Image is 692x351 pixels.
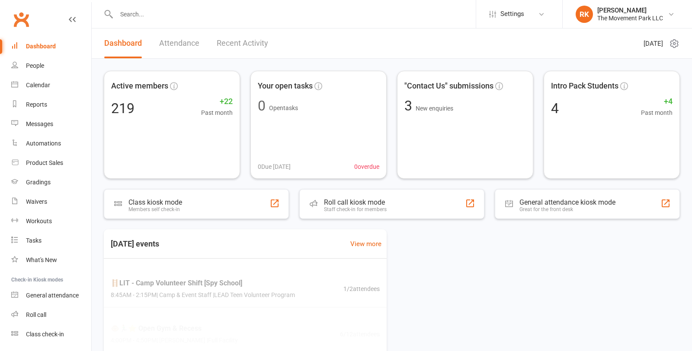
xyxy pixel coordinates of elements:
a: Clubworx [10,9,32,30]
span: +22 [201,95,233,108]
a: Product Sales [11,153,91,173]
span: 4:00PM - 4:50PM | [PERSON_NAME] | Full Facility [111,336,238,345]
div: 0 [258,99,266,113]
div: Product Sales [26,159,63,166]
span: Your open tasks [258,80,313,92]
a: Tasks [11,231,91,250]
span: Active members [111,80,168,92]
div: General attendance [26,292,79,299]
div: RK [576,6,593,23]
div: Great for the front desk [519,206,615,212]
div: Automations [26,140,61,147]
div: Messages [26,120,53,127]
span: 3 [404,98,416,114]
div: Roll call kiosk mode [324,198,387,206]
span: 🪜LIT - Camp Volunteer Shift [Spy School] [111,278,295,289]
span: Past month [641,108,673,117]
div: [PERSON_NAME] [597,6,663,14]
div: 4 [551,101,559,115]
a: General attendance kiosk mode [11,286,91,305]
a: Gradings [11,173,91,192]
a: Dashboard [104,28,142,58]
span: 0 Due [DATE] [258,162,291,171]
div: Staff check-in for members [324,206,387,212]
div: Class kiosk mode [128,198,182,206]
h3: [DATE] events [104,236,166,252]
a: Attendance [159,28,199,58]
span: Settings [500,4,524,24]
div: General attendance kiosk mode [519,198,615,206]
a: Roll call [11,305,91,325]
a: Calendar [11,76,91,95]
div: Reports [26,101,47,108]
a: Messages [11,114,91,134]
div: The Movement Park LLC [597,14,663,22]
a: People [11,56,91,76]
a: What's New [11,250,91,270]
span: 0 overdue [354,162,379,171]
a: Automations [11,134,91,153]
div: Gradings [26,179,51,186]
a: Waivers [11,192,91,212]
a: Recent Activity [217,28,268,58]
a: Reports [11,95,91,114]
span: New enquiries [416,105,453,112]
div: Roll call [26,311,46,318]
a: Class kiosk mode [11,325,91,344]
span: Intro Pack Students [551,80,618,92]
div: Class check-in [26,331,64,338]
div: Dashboard [26,43,56,50]
span: 8:45AM - 2:15PM | Camp & Event Staff | LEAD Teen Volunteer Program [111,291,295,300]
div: Calendar [26,82,50,89]
span: Past month [201,108,233,117]
div: People [26,62,44,69]
div: What's New [26,256,57,263]
span: "Contact Us" submissions [404,80,493,92]
span: [DATE] [644,38,663,49]
span: 1 / 2 attendees [343,284,380,294]
span: Open tasks [269,104,298,111]
div: Members self check-in [128,206,182,212]
span: +4 [641,95,673,108]
a: Workouts [11,212,91,231]
div: 219 [111,101,135,115]
div: Workouts [26,218,52,225]
input: Search... [114,8,476,20]
a: Dashboard [11,37,91,56]
a: View more [350,239,381,249]
div: Waivers [26,198,47,205]
span: 6 / 12 attendees [340,329,380,339]
div: Tasks [26,237,42,244]
span: 🐵🏃‍♂️⭐ Open Gym & Recess [111,323,238,334]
